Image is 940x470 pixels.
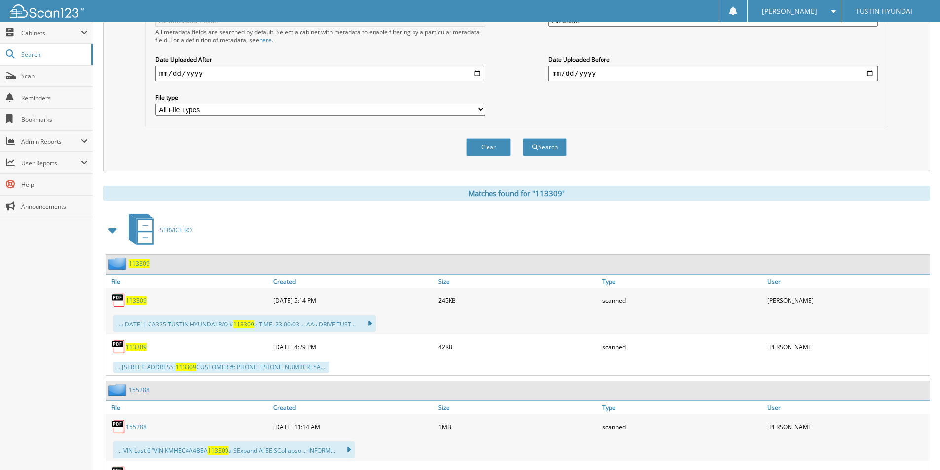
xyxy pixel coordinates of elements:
div: [PERSON_NAME] [765,417,930,436]
a: User [765,275,930,288]
button: Search [523,138,567,156]
div: ...[STREET_ADDRESS] CUSTOMER #: PHONE: [PHONE_NUMBER] *A... [113,362,329,373]
a: Size [436,275,601,288]
div: [PERSON_NAME] [765,337,930,357]
a: Type [600,275,765,288]
label: Date Uploaded Before [548,55,878,64]
img: PDF.png [111,419,126,434]
span: Announcements [21,202,88,211]
div: [DATE] 11:14 AM [271,417,436,436]
img: folder2.png [108,384,129,396]
img: PDF.png [111,339,126,354]
div: [PERSON_NAME] [765,290,930,310]
img: scan123-logo-white.svg [10,4,84,18]
input: end [548,66,878,81]
a: Size [436,401,601,414]
a: 155288 [126,423,147,431]
a: 113309 [126,296,147,305]
span: Cabinets [21,29,81,37]
span: SERVICE RO [160,226,192,234]
div: scanned [600,417,765,436]
label: Date Uploaded After [155,55,485,64]
span: User Reports [21,159,81,167]
a: 113309 [126,343,147,351]
div: ...: DATE: | CA325 TUSTIN HYUNDAI R/O # z TIME: 23:00:03 ... AAs DRIVE TUST... [113,315,376,332]
img: PDF.png [111,293,126,308]
a: 113309 [129,259,150,268]
a: Created [271,275,436,288]
a: SERVICE RO [123,211,192,250]
div: 42KB [436,337,601,357]
div: ... VIN Last 6 “VIN KMHEC4A4BEA a SExpand Al EE SCollapso ... INFORM... [113,441,355,458]
span: 113309 [233,320,254,328]
a: Created [271,401,436,414]
input: start [155,66,485,81]
button: Clear [466,138,511,156]
div: 1MB [436,417,601,436]
span: 113309 [208,446,228,455]
span: Help [21,181,88,189]
div: Matches found for "113309" [103,186,930,201]
span: Admin Reports [21,137,81,145]
span: Bookmarks [21,115,88,124]
div: 245KB [436,290,601,310]
div: scanned [600,290,765,310]
a: 155288 [129,386,150,394]
div: [DATE] 5:14 PM [271,290,436,310]
div: scanned [600,337,765,357]
a: here [259,36,272,44]
img: folder2.png [108,257,129,270]
a: File [106,275,271,288]
a: Type [600,401,765,414]
div: All metadata fields are searched by default. Select a cabinet with metadata to enable filtering b... [155,28,485,44]
a: File [106,401,271,414]
span: Reminders [21,94,88,102]
span: 113309 [176,363,196,371]
span: [PERSON_NAME] [762,8,817,14]
label: File type [155,93,485,102]
span: Search [21,50,86,59]
span: TUSTIN HYUNDAI [856,8,912,14]
div: [DATE] 4:29 PM [271,337,436,357]
a: User [765,401,930,414]
span: Scan [21,72,88,80]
